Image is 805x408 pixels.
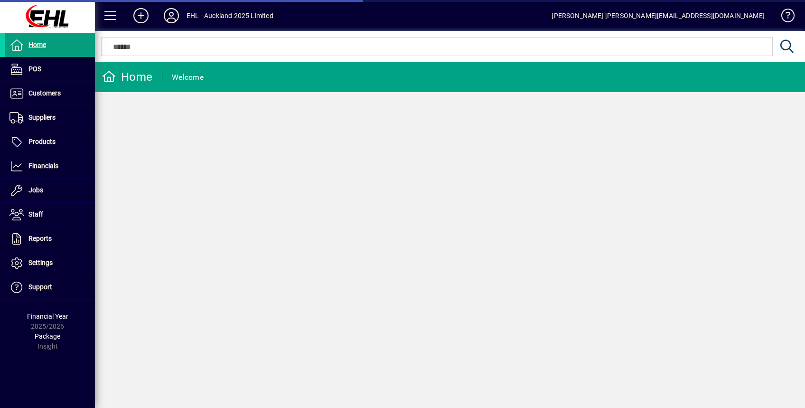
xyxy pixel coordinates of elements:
[5,251,95,275] a: Settings
[28,162,58,170] span: Financials
[5,179,95,202] a: Jobs
[5,82,95,105] a: Customers
[5,227,95,251] a: Reports
[28,89,61,97] span: Customers
[28,41,46,48] span: Home
[774,2,793,33] a: Knowledge Base
[28,186,43,194] span: Jobs
[28,114,56,121] span: Suppliers
[28,65,41,73] span: POS
[28,235,52,242] span: Reports
[5,154,95,178] a: Financials
[28,259,53,266] span: Settings
[28,138,56,145] span: Products
[5,130,95,154] a: Products
[552,8,765,23] div: [PERSON_NAME] [PERSON_NAME][EMAIL_ADDRESS][DOMAIN_NAME]
[187,8,273,23] div: EHL - Auckland 2025 Limited
[35,332,60,340] span: Package
[5,57,95,81] a: POS
[28,210,43,218] span: Staff
[172,70,204,85] div: Welcome
[102,69,152,85] div: Home
[27,313,68,320] span: Financial Year
[5,106,95,130] a: Suppliers
[28,283,52,291] span: Support
[126,7,156,24] button: Add
[5,275,95,299] a: Support
[5,203,95,227] a: Staff
[156,7,187,24] button: Profile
